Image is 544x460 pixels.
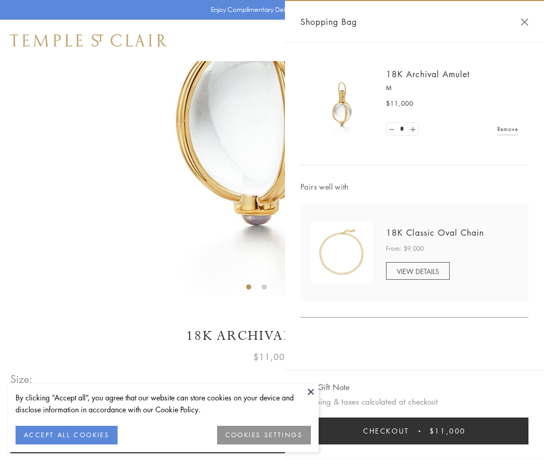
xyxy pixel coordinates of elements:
[386,227,484,238] a: 18K Classic Oval Chain
[300,15,357,28] span: Shopping Bag
[521,18,528,26] button: Close Shopping Bag
[363,425,409,437] span: Checkout
[10,34,167,47] img: Temple St. Clair
[386,68,470,80] a: 18K Archival Amulet
[300,395,528,408] p: Shipping & taxes calculated at checkout
[386,83,518,93] p: M
[397,266,439,276] span: VIEW DETAILS
[386,123,397,136] a: Set quantity to 0
[497,123,518,135] a: Remove
[407,123,418,136] a: Set quantity to 2
[16,392,311,415] div: By clicking “Accept all”, you agree that our website can store cookies on your device and disclos...
[311,221,373,283] img: N88865-OV18
[311,73,373,135] img: 18K Archival Amulet
[217,426,311,444] button: COOKIES SETTINGS
[386,262,450,280] a: VIEW DETAILS
[10,327,534,345] h1: 18K Archival Amulet
[300,381,350,394] button: Add Gift Note
[300,181,528,193] span: Pairs well with
[386,243,424,254] span: From: $9,000
[10,370,33,387] span: Size:
[253,350,291,364] span: $11,000
[300,418,528,444] button: Checkout $11,000
[16,426,118,444] button: ACCEPT ALL COOKIES
[386,98,413,109] span: $11,000
[430,425,466,437] span: $11,000
[211,5,328,15] p: Enjoy Complimentary Delivery & Returns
